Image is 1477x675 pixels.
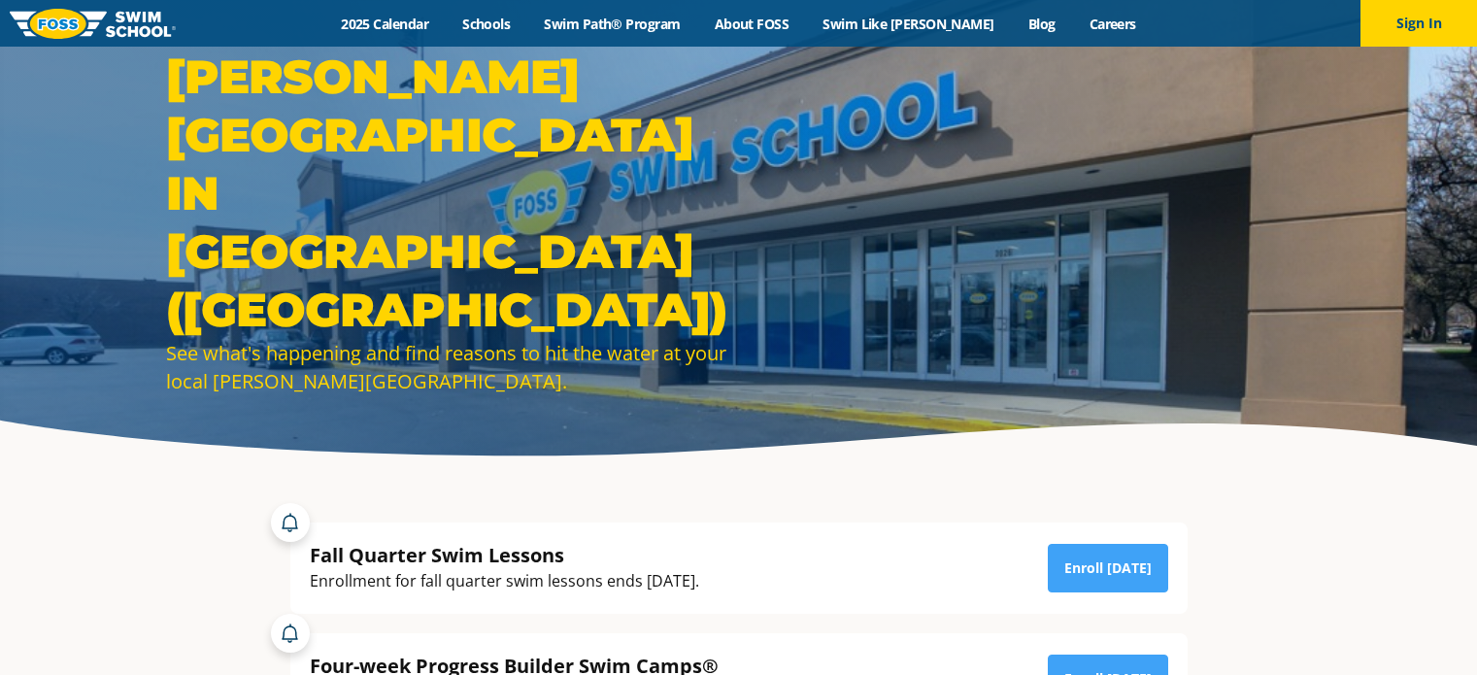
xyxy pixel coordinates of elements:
div: Enrollment for fall quarter swim lessons ends [DATE]. [310,568,699,594]
a: Blog [1011,15,1072,33]
div: See what's happening and find reasons to hit the water at your local [PERSON_NAME][GEOGRAPHIC_DATA]. [166,339,729,395]
a: Careers [1072,15,1153,33]
a: 2025 Calendar [324,15,446,33]
img: FOSS Swim School Logo [10,9,176,39]
a: Swim Path® Program [527,15,697,33]
a: Schools [446,15,527,33]
a: About FOSS [697,15,806,33]
h1: [PERSON_NAME][GEOGRAPHIC_DATA] in [GEOGRAPHIC_DATA] ([GEOGRAPHIC_DATA]) [166,48,729,339]
div: Fall Quarter Swim Lessons [310,542,699,568]
a: Swim Like [PERSON_NAME] [806,15,1012,33]
a: Enroll [DATE] [1048,544,1168,592]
